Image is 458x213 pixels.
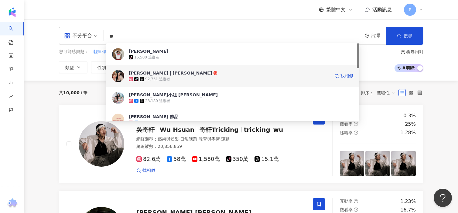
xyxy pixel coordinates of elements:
[400,129,416,136] div: 1.28%
[405,121,416,128] div: 25%
[386,27,423,45] button: 搜尋
[340,73,353,79] span: 找相似
[7,7,17,17] img: logo icon
[365,151,390,176] img: post-image
[160,126,194,133] span: Wu Hsuan
[340,199,353,204] span: 互動率
[64,33,70,39] span: appstore
[180,137,197,141] span: 日常話題
[64,31,92,41] div: 不分平台
[97,65,106,70] span: 性別
[340,151,364,176] img: post-image
[136,126,155,133] span: 吳奇軒
[434,189,452,207] iframe: Help Scout Beacon - Open
[6,198,18,208] img: chrome extension
[136,136,306,142] div: 網紅類型 ：
[63,90,83,95] span: 10,000+
[199,137,220,141] span: 教育與學習
[9,22,21,45] a: search
[220,137,221,141] span: ·
[244,126,283,133] span: tricking_wu
[79,121,124,167] img: KOL Avatar
[136,144,306,150] div: 總追蹤數 ： 20,856,859
[403,112,416,119] div: 0.3%
[391,151,416,176] img: post-image
[404,33,412,38] span: 搜尋
[91,61,120,73] button: 性別
[326,6,346,13] span: 繁體中文
[179,137,180,141] span: ·
[255,156,279,162] span: 15.1萬
[129,92,218,98] div: [PERSON_NAME]小姐 [PERSON_NAME]
[334,70,353,82] a: 找相似
[136,156,161,162] span: 82.6萬
[145,98,170,104] div: 28,180 追蹤者
[112,114,124,126] img: KOL Avatar
[65,65,74,70] span: 類型
[372,7,392,12] span: 活動訊息
[9,90,13,104] span: rise
[129,48,168,54] div: [PERSON_NAME]
[354,131,358,135] span: question-circle
[354,208,358,212] span: question-circle
[364,34,369,38] span: environment
[401,50,405,54] span: question-circle
[145,77,170,82] div: 92,731 追蹤者
[197,137,198,141] span: ·
[59,49,89,55] span: 您可能感興趣：
[409,6,411,13] span: P
[221,137,230,141] span: 運動
[406,50,423,55] div: 搜尋指引
[354,199,358,203] span: question-circle
[59,105,423,183] a: KOL Avatar吳奇軒Wu Hsuan奇軒Trickingtricking_wu網紅類型：藝術與娛樂·日常話題·教育與學習·運動總追蹤數：20,856,85982.6萬58萬1,580萬35...
[192,156,220,162] span: 1,580萬
[167,156,186,162] span: 58萬
[136,168,155,174] a: 找相似
[226,156,248,162] span: 350萬
[129,70,212,76] div: [PERSON_NAME]｜[PERSON_NAME]
[400,198,416,205] div: 1.23%
[94,49,145,55] span: 輕量彈性吸濕排汗速乾長褲
[340,130,353,135] span: 漲粉率
[340,207,353,212] span: 觀看率
[112,70,124,82] img: KOL Avatar
[354,122,358,126] span: question-circle
[134,55,159,60] div: 16,500 追蹤者
[112,92,124,104] img: KOL Avatar
[59,90,87,95] div: 共 筆
[361,88,398,98] div: 排序：
[340,121,353,126] span: 觀看率
[158,137,179,141] span: 藝術與娛樂
[200,126,239,133] span: 奇軒Tricking
[371,33,386,38] div: 台灣
[140,120,167,125] div: 171,998 追蹤者
[129,114,178,120] div: [PERSON_NAME] 飾品
[377,88,395,98] span: 關聯性
[112,48,124,60] img: KOL Avatar
[59,61,87,73] button: 類型
[93,48,145,55] button: 輕量彈性吸濕排汗速乾長褲
[142,168,155,174] span: 找相似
